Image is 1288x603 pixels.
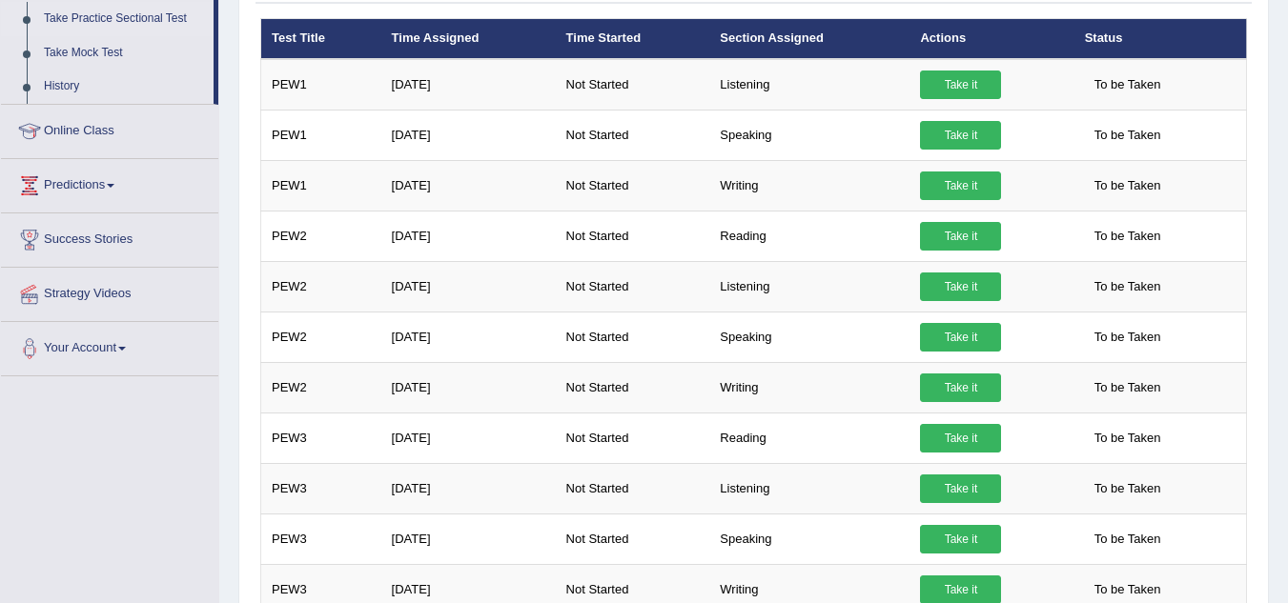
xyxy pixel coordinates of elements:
th: Section Assigned [709,19,910,59]
span: To be Taken [1085,525,1171,553]
span: To be Taken [1085,121,1171,150]
a: Take it [920,272,1001,301]
td: [DATE] [381,160,556,211]
td: Not Started [556,463,710,513]
span: To be Taken [1085,272,1171,301]
td: Not Started [556,362,710,412]
a: Your Account [1,322,218,370]
span: To be Taken [1085,424,1171,452]
td: PEW2 [261,261,381,312]
span: To be Taken [1085,70,1171,99]
a: Take it [920,171,1001,200]
td: Not Started [556,261,710,312]
td: Writing [709,160,910,211]
td: [DATE] [381,412,556,463]
td: Listening [709,261,910,312]
td: Speaking [709,513,910,564]
a: Take it [920,424,1001,452]
a: Take it [920,373,1001,402]
td: [DATE] [381,463,556,513]
span: To be Taken [1085,323,1171,352]
a: Take it [920,474,1001,503]
td: Reading [709,412,910,463]
td: Speaking [709,312,910,362]
span: To be Taken [1085,171,1171,200]
a: Take it [920,323,1001,352]
a: Take it [920,222,1001,251]
a: Strategy Videos [1,268,218,315]
th: Actions [910,19,1073,59]
td: PEW3 [261,463,381,513]
td: Not Started [556,110,710,160]
td: Writing [709,362,910,412]
a: Take Mock Test [35,36,214,70]
a: Success Stories [1,213,218,261]
a: Take it [920,121,1001,150]
td: Not Started [556,513,710,564]
th: Test Title [261,19,381,59]
td: Speaking [709,110,910,160]
th: Status [1074,19,1247,59]
td: Not Started [556,312,710,362]
td: Listening [709,463,910,513]
a: Take Practice Sectional Test [35,2,214,36]
td: Reading [709,211,910,261]
td: Not Started [556,59,710,111]
td: Not Started [556,211,710,261]
td: PEW2 [261,362,381,412]
td: Listening [709,59,910,111]
a: History [35,70,214,104]
a: Predictions [1,159,218,207]
td: PEW3 [261,412,381,463]
td: [DATE] [381,211,556,261]
a: Online Class [1,105,218,152]
th: Time Assigned [381,19,556,59]
td: PEW2 [261,312,381,362]
td: [DATE] [381,261,556,312]
td: PEW1 [261,110,381,160]
a: Take it [920,70,1001,99]
td: [DATE] [381,513,556,564]
td: [DATE] [381,312,556,362]
th: Time Started [556,19,710,59]
td: [DATE] [381,59,556,111]
td: PEW2 [261,211,381,261]
span: To be Taken [1085,222,1171,251]
span: To be Taken [1085,474,1171,503]
td: Not Started [556,412,710,463]
td: [DATE] [381,362,556,412]
a: Take it [920,525,1001,553]
td: PEW3 [261,513,381,564]
td: PEW1 [261,59,381,111]
td: [DATE] [381,110,556,160]
td: PEW1 [261,160,381,211]
td: Not Started [556,160,710,211]
span: To be Taken [1085,373,1171,402]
